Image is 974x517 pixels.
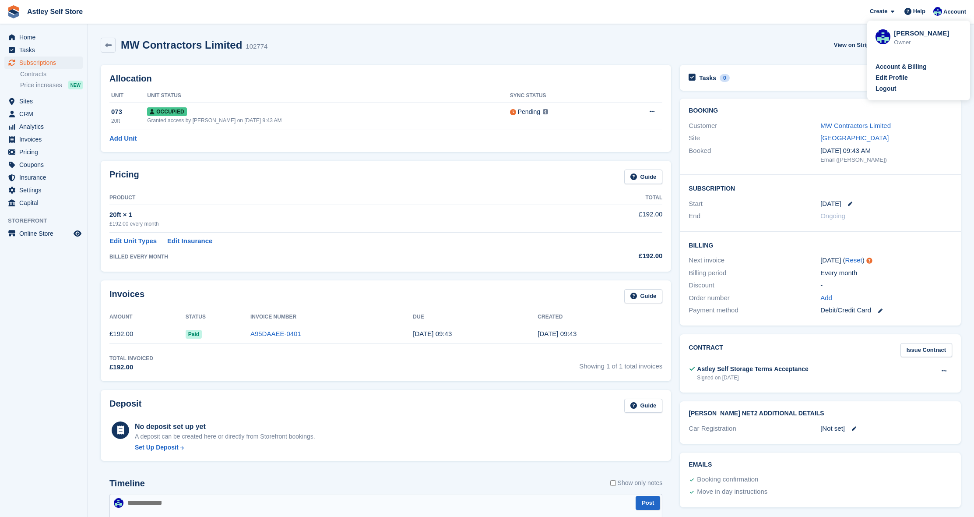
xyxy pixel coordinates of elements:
[689,305,820,315] div: Payment method
[4,108,83,120] a: menu
[109,89,147,103] th: Unit
[624,170,663,184] a: Guide
[147,107,186,116] span: Occupied
[559,251,663,261] div: £192.00
[4,227,83,240] a: menu
[876,84,896,93] div: Logout
[894,28,962,36] div: [PERSON_NAME]
[820,156,952,164] div: Email ([PERSON_NAME])
[820,305,952,315] div: Debit/Credit Card
[697,365,808,374] div: Astley Self Storage Terms Acceptance
[559,205,663,232] td: £192.00
[19,95,72,107] span: Sites
[894,38,962,47] div: Owner
[4,146,83,158] a: menu
[538,310,662,324] th: Created
[111,117,147,125] div: 20ft
[147,89,510,103] th: Unit Status
[830,38,883,52] a: View on Stripe
[109,210,559,220] div: 20ft × 1
[510,89,613,103] th: Sync Status
[610,478,663,488] label: Show only notes
[870,7,887,16] span: Create
[250,310,413,324] th: Invoice Number
[109,399,141,413] h2: Deposit
[8,216,87,225] span: Storefront
[109,362,153,372] div: £192.00
[186,310,250,324] th: Status
[167,236,212,246] a: Edit Insurance
[20,80,83,90] a: Price increases NEW
[250,330,301,337] a: A95DAAEE-0401
[19,184,72,196] span: Settings
[697,475,758,485] div: Booking confirmation
[4,133,83,145] a: menu
[624,399,663,413] a: Guide
[109,170,139,184] h2: Pricing
[4,57,83,69] a: menu
[610,478,616,488] input: Show only notes
[19,57,72,69] span: Subscriptions
[820,424,952,434] div: [Not set]
[876,62,927,71] div: Account & Billing
[900,343,952,358] a: Issue Contract
[689,280,820,290] div: Discount
[121,39,242,51] h2: MW Contractors Limited
[68,81,83,89] div: NEW
[19,44,72,56] span: Tasks
[876,73,908,82] div: Edit Profile
[114,498,123,508] img: Gemma Parkinson
[820,146,952,156] div: [DATE] 09:43 AM
[111,107,147,117] div: 073
[147,117,510,124] div: Granted access by [PERSON_NAME] on [DATE] 9:43 AM
[109,310,186,324] th: Amount
[820,134,889,142] a: [GEOGRAPHIC_DATA]
[689,241,952,249] h2: Billing
[697,487,767,497] div: Move in day instructions
[689,146,820,164] div: Booked
[4,44,83,56] a: menu
[109,253,559,261] div: BILLED EVERY MONTH
[413,310,538,324] th: Due
[4,171,83,184] a: menu
[109,354,153,362] div: Total Invoiced
[689,199,820,209] div: Start
[135,443,179,452] div: Set Up Deposit
[4,197,83,209] a: menu
[19,227,72,240] span: Online Store
[820,199,841,209] time: 2025-08-21 00:00:00 UTC
[689,461,952,468] h2: Emails
[109,220,559,228] div: £192.00 every month
[699,74,716,82] h2: Tasks
[109,134,137,144] a: Add Unit
[19,197,72,209] span: Capital
[186,330,202,339] span: Paid
[820,280,952,290] div: -
[109,191,559,205] th: Product
[834,41,873,50] span: View on Stripe
[845,256,862,264] a: Reset
[135,421,315,432] div: No deposit set up yet
[4,184,83,196] a: menu
[135,432,315,441] p: A deposit can be created here or directly from Storefront bookings.
[4,31,83,43] a: menu
[4,120,83,133] a: menu
[820,122,891,129] a: MW Contractors Limited
[19,108,72,120] span: CRM
[4,159,83,171] a: menu
[933,7,942,16] img: Gemma Parkinson
[636,496,660,510] button: Post
[518,107,540,117] div: Pending
[135,443,315,452] a: Set Up Deposit
[876,73,962,82] a: Edit Profile
[689,255,820,266] div: Next invoice
[543,109,548,114] img: icon-info-grey-7440780725fd019a000dd9b08b2336e03edf1995a4989e88bcd33f0948082b44.svg
[19,146,72,158] span: Pricing
[7,5,20,18] img: stora-icon-8386f47178a22dfd0bd8f6a31ec36ba5ce8667c1dd55bd0f319d3a0aa187defe.svg
[689,211,820,221] div: End
[19,120,72,133] span: Analytics
[865,257,873,265] div: Tooltip anchor
[19,159,72,171] span: Coupons
[109,236,157,246] a: Edit Unit Types
[109,324,186,344] td: £192.00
